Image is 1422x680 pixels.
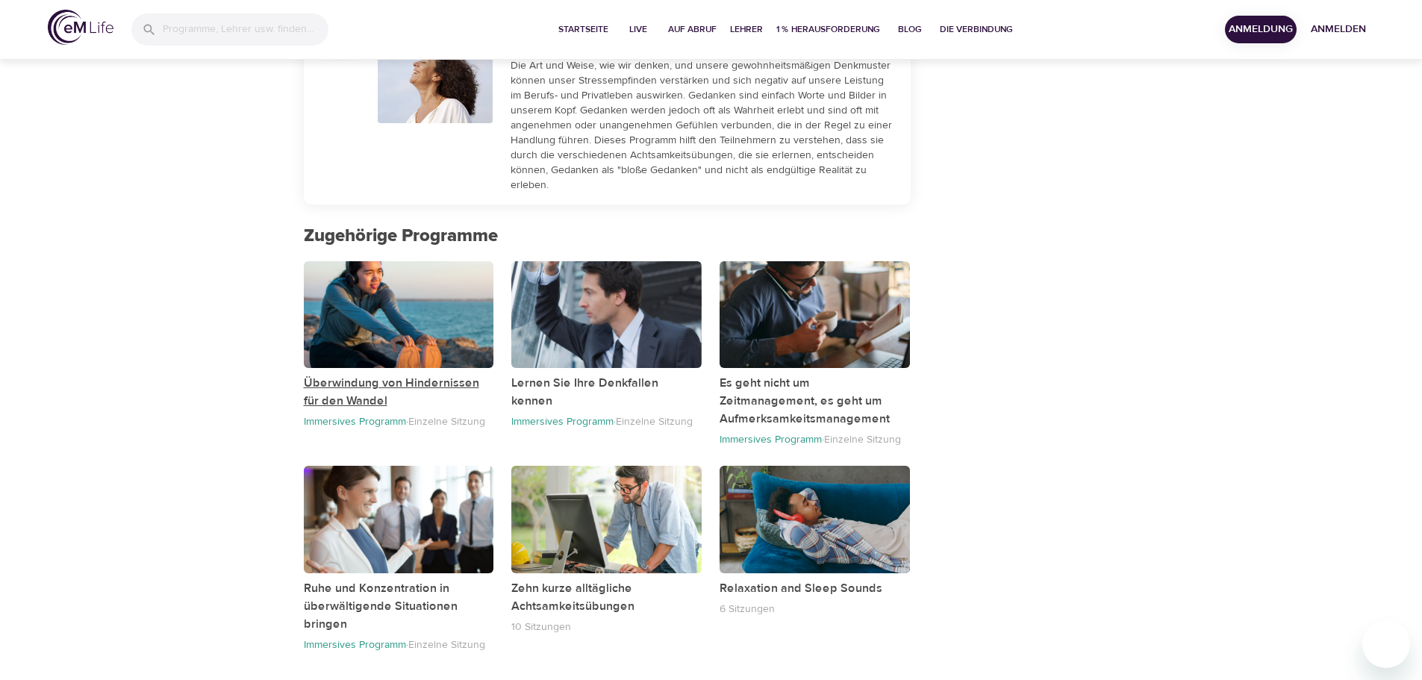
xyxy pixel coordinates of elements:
[940,22,1013,37] span: Die Verbindung
[304,579,494,633] p: Ruhe und Konzentration in überwältigende Situationen bringen
[48,10,113,45] img: logo
[304,222,911,249] p: Zugehörige Programme
[304,374,494,410] p: Überwindung von Hindernissen für den Wandel
[511,58,893,193] div: Die Art und Weise, wie wir denken, und unsere gewohnheitsmäßigen Denkmuster können unser Stressem...
[304,415,408,428] p: Immersives Programm ·
[511,620,571,634] p: 10 Sitzungen
[1231,20,1291,39] span: Anmeldung
[408,415,485,428] p: Einzelne Sitzung
[1303,16,1374,43] button: Anmelden
[1362,620,1410,668] iframe: Schaltfläche zum Öffnen des Messaging-Fensters
[668,22,717,37] span: Auf Abruf
[892,22,928,37] span: Blog
[558,22,608,37] span: Startseite
[511,374,702,410] p: Lernen Sie Ihre Denkfallen kennen
[163,13,328,46] input: Programme, Lehrer usw. finden...
[824,433,901,446] p: Einzelne Sitzung
[304,638,408,652] p: Immersives Programm ·
[720,579,910,597] p: Relaxation and Sleep Sounds
[776,22,880,37] span: 1 % Herausforderung
[1309,20,1368,39] span: Anmelden
[408,638,485,652] p: Einzelne Sitzung
[720,433,824,446] p: Immersives Programm ·
[729,22,764,37] span: Lehrer
[720,374,910,428] p: Es geht nicht um Zeitmanagement, es geht um Aufmerksamkeitsmanagement
[620,22,656,37] span: Live
[720,602,775,616] p: 6 Sitzungen
[616,415,693,428] p: Einzelne Sitzung
[511,415,616,428] p: Immersives Programm ·
[511,579,702,615] p: Zehn kurze alltägliche Achtsamkeitsübungen
[1225,16,1297,43] button: Anmeldung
